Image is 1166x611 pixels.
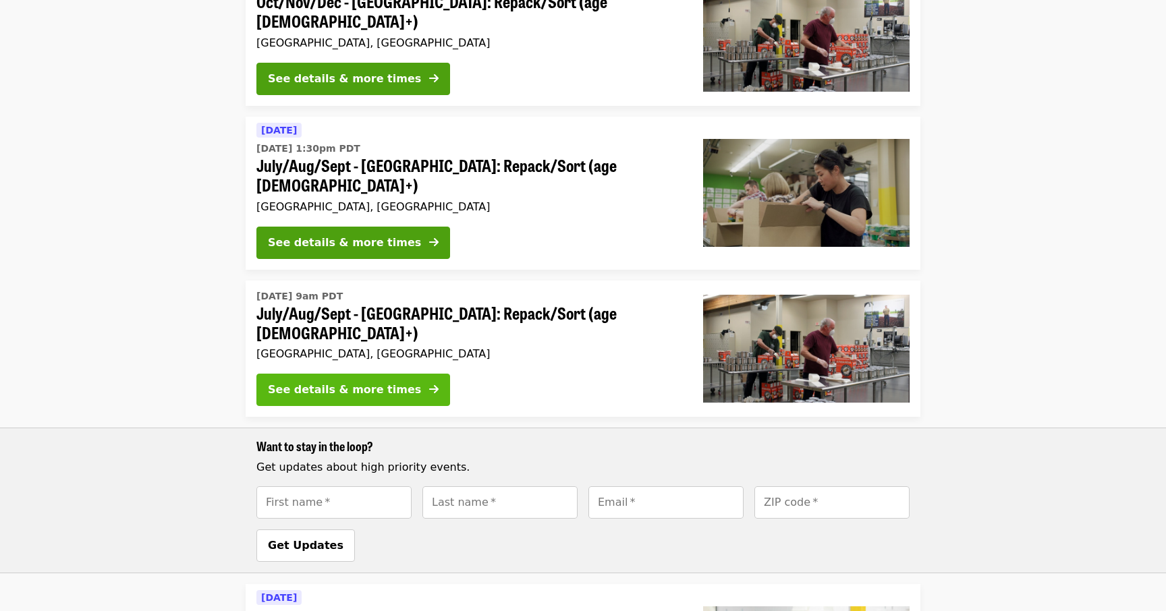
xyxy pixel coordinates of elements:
button: See details & more times [256,227,450,259]
i: arrow-right icon [429,236,439,249]
i: arrow-right icon [429,72,439,85]
div: See details & more times [268,235,421,251]
div: See details & more times [268,71,421,87]
span: July/Aug/Sept - [GEOGRAPHIC_DATA]: Repack/Sort (age [DEMOGRAPHIC_DATA]+) [256,303,682,343]
input: [object Object] [588,486,744,519]
div: See details & more times [268,382,421,398]
span: [DATE] [261,125,297,136]
time: [DATE] 1:30pm PDT [256,142,360,156]
i: arrow-right icon [429,383,439,396]
a: See details for "July/Aug/Sept - Portland: Repack/Sort (age 16+)" [246,281,920,417]
span: July/Aug/Sept - [GEOGRAPHIC_DATA]: Repack/Sort (age [DEMOGRAPHIC_DATA]+) [256,156,682,195]
button: Get Updates [256,529,355,562]
input: [object Object] [754,486,910,519]
div: [GEOGRAPHIC_DATA], [GEOGRAPHIC_DATA] [256,36,682,49]
span: Get Updates [268,539,343,552]
button: See details & more times [256,374,450,406]
div: [GEOGRAPHIC_DATA], [GEOGRAPHIC_DATA] [256,347,682,360]
input: [object Object] [422,486,578,519]
span: [DATE] [261,592,297,603]
span: Get updates about high priority events. [256,461,470,473]
button: See details & more times [256,63,450,95]
time: [DATE] 9am PDT [256,289,343,303]
input: [object Object] [256,486,412,519]
span: Want to stay in the loop? [256,437,373,455]
div: [GEOGRAPHIC_DATA], [GEOGRAPHIC_DATA] [256,200,682,213]
img: July/Aug/Sept - Portland: Repack/Sort (age 8+) organized by Oregon Food Bank [703,139,910,247]
a: See details for "July/Aug/Sept - Portland: Repack/Sort (age 8+)" [246,117,920,270]
img: July/Aug/Sept - Portland: Repack/Sort (age 16+) organized by Oregon Food Bank [703,295,910,403]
